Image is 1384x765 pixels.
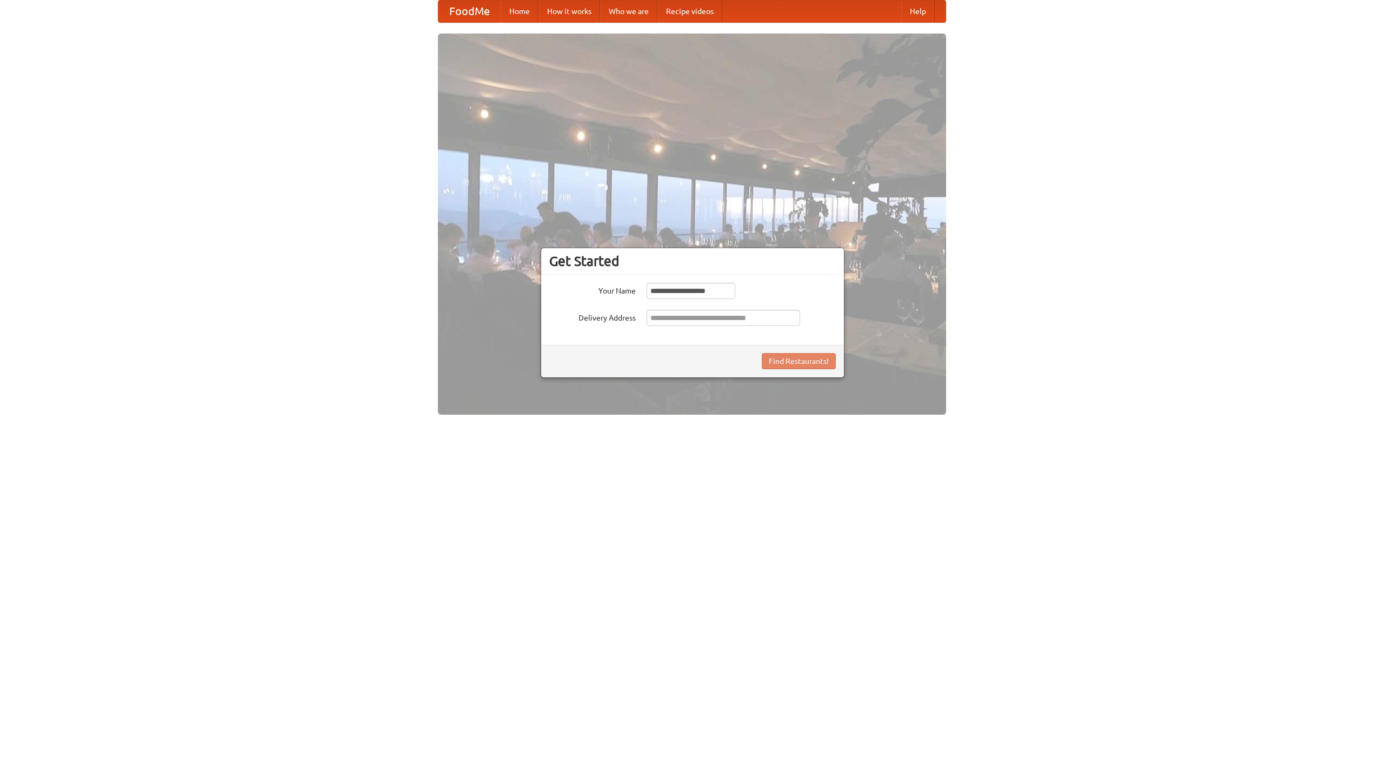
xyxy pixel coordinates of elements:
a: FoodMe [438,1,501,22]
button: Find Restaurants! [762,353,836,369]
a: Who we are [600,1,657,22]
a: How it works [538,1,600,22]
a: Recipe videos [657,1,722,22]
a: Home [501,1,538,22]
h3: Get Started [549,253,836,269]
label: Your Name [549,283,636,296]
a: Help [901,1,935,22]
label: Delivery Address [549,310,636,323]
